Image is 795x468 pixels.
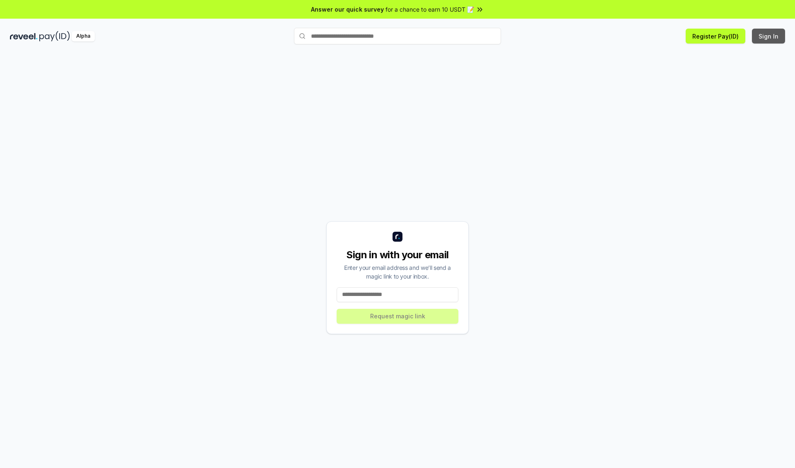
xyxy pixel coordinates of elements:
[385,5,474,14] span: for a chance to earn 10 USDT 📝
[39,31,70,41] img: pay_id
[10,31,38,41] img: reveel_dark
[311,5,384,14] span: Answer our quick survey
[337,248,458,262] div: Sign in with your email
[686,29,745,44] button: Register Pay(ID)
[72,31,95,41] div: Alpha
[393,232,402,242] img: logo_small
[752,29,785,44] button: Sign In
[337,263,458,281] div: Enter your email address and we’ll send a magic link to your inbox.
